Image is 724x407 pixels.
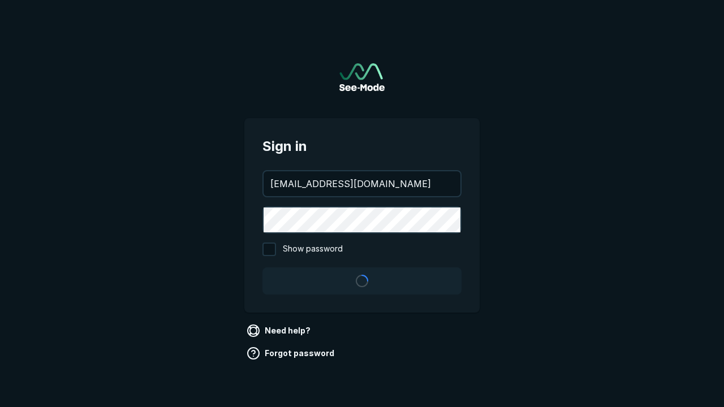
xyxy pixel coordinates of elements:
input: your@email.com [264,171,460,196]
span: Show password [283,243,343,256]
span: Sign in [262,136,462,157]
a: Go to sign in [339,63,385,91]
a: Forgot password [244,344,339,362]
a: Need help? [244,322,315,340]
img: See-Mode Logo [339,63,385,91]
